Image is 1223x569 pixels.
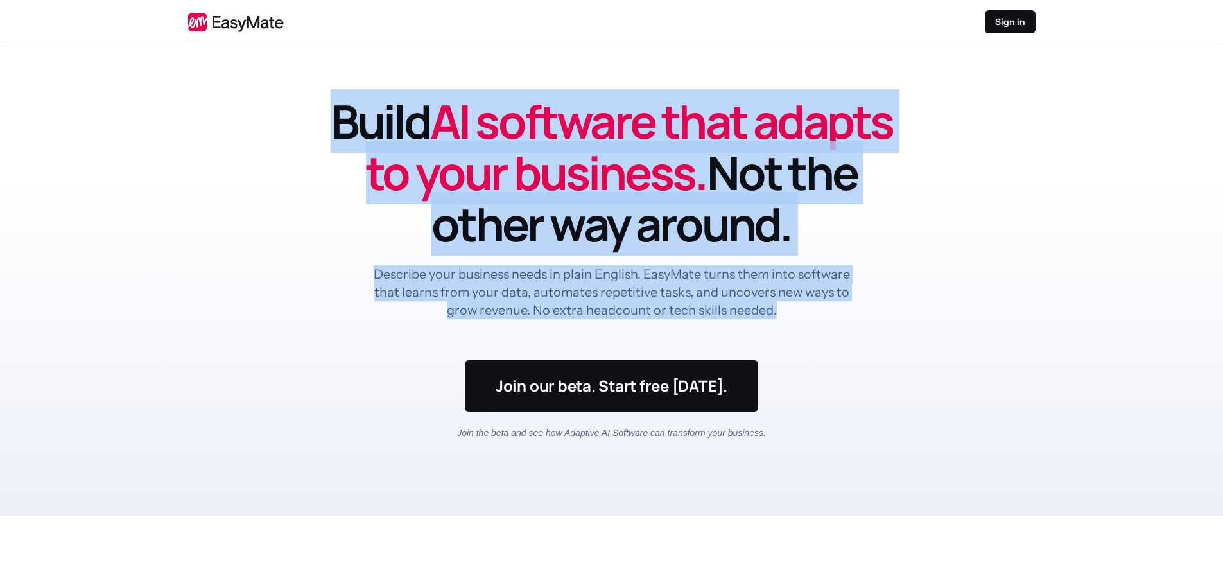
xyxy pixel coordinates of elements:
[329,96,894,250] h1: Build Not the other way around.
[457,428,766,438] em: Join the beta and see how Adaptive AI Software can transform your business.
[995,15,1025,28] p: Sign in
[370,265,853,319] p: Describe your business needs in plain English. EasyMate turns them into software that learns from...
[366,89,892,204] span: AI software that adapts to your business.
[188,12,284,32] img: EasyMate logo
[985,10,1036,33] a: Sign in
